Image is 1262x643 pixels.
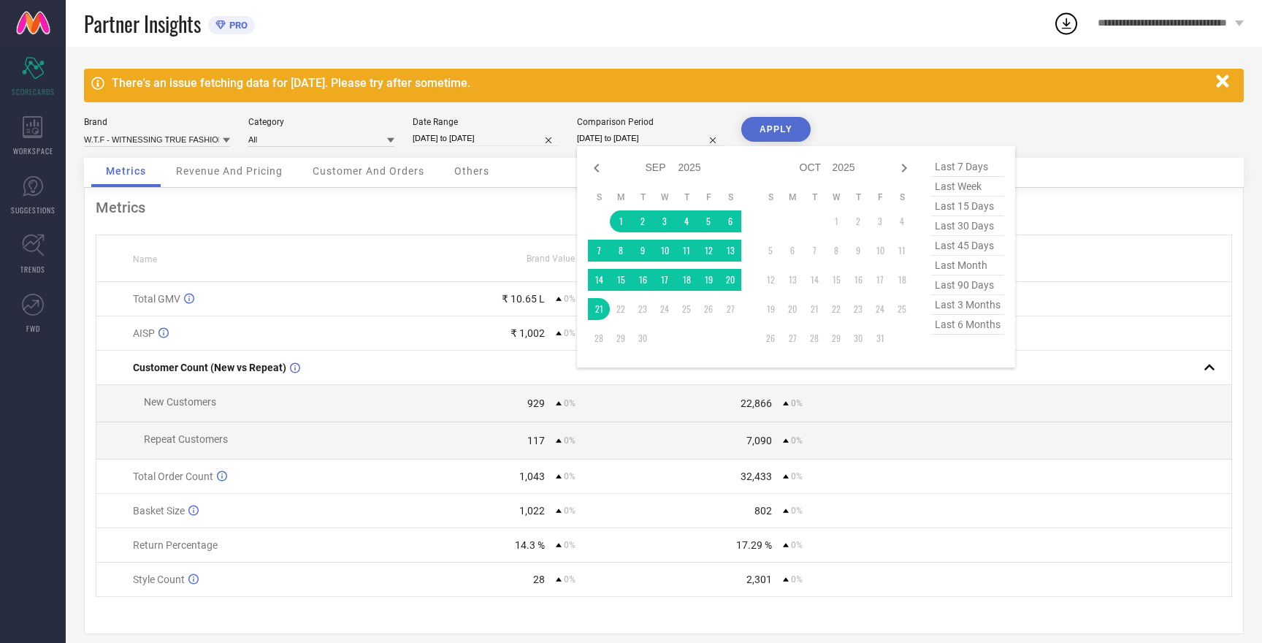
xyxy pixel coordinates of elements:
[781,191,803,203] th: Monday
[20,264,45,275] span: TRENDS
[781,327,803,349] td: Mon Oct 27 2025
[847,327,869,349] td: Thu Oct 30 2025
[413,131,559,146] input: Select date range
[825,269,847,291] td: Wed Oct 15 2025
[632,240,654,262] td: Tue Sep 09 2025
[791,398,803,408] span: 0%
[413,117,559,127] div: Date Range
[931,315,1004,335] span: last 6 months
[803,269,825,291] td: Tue Oct 14 2025
[654,240,676,262] td: Wed Sep 10 2025
[741,397,772,409] div: 22,866
[676,210,697,232] td: Thu Sep 04 2025
[825,191,847,203] th: Wednesday
[791,540,803,550] span: 0%
[847,298,869,320] td: Thu Oct 23 2025
[26,323,40,334] span: FWD
[847,240,869,262] td: Thu Oct 09 2025
[96,199,1232,216] div: Metrics
[515,539,545,551] div: 14.3 %
[632,191,654,203] th: Tuesday
[676,298,697,320] td: Thu Sep 25 2025
[746,435,772,446] div: 7,090
[719,210,741,232] td: Sat Sep 06 2025
[610,327,632,349] td: Mon Sep 29 2025
[791,435,803,446] span: 0%
[869,269,891,291] td: Fri Oct 17 2025
[791,471,803,482] span: 0%
[527,435,545,446] div: 117
[869,240,891,262] td: Fri Oct 10 2025
[676,240,697,262] td: Thu Sep 11 2025
[588,191,610,203] th: Sunday
[112,76,1209,90] div: There's an issue fetching data for [DATE]. Please try after sometime.
[144,433,228,445] span: Repeat Customers
[719,191,741,203] th: Saturday
[588,327,610,349] td: Sun Sep 28 2025
[719,269,741,291] td: Sat Sep 20 2025
[697,269,719,291] td: Fri Sep 19 2025
[869,298,891,320] td: Fri Oct 24 2025
[931,295,1004,315] span: last 3 months
[760,327,781,349] td: Sun Oct 26 2025
[719,240,741,262] td: Sat Sep 13 2025
[133,327,155,339] span: AISP
[610,210,632,232] td: Mon Sep 01 2025
[891,298,913,320] td: Sat Oct 25 2025
[13,145,53,156] span: WORKSPACE
[632,210,654,232] td: Tue Sep 02 2025
[564,435,575,446] span: 0%
[176,165,283,177] span: Revenue And Pricing
[847,191,869,203] th: Thursday
[719,298,741,320] td: Sat Sep 27 2025
[610,191,632,203] th: Monday
[588,240,610,262] td: Sun Sep 07 2025
[564,506,575,516] span: 0%
[527,397,545,409] div: 929
[891,210,913,232] td: Sat Oct 04 2025
[519,505,545,517] div: 1,022
[760,240,781,262] td: Sun Oct 05 2025
[891,191,913,203] th: Saturday
[931,197,1004,216] span: last 15 days
[610,240,632,262] td: Mon Sep 08 2025
[133,293,180,305] span: Total GMV
[588,298,610,320] td: Sun Sep 21 2025
[133,574,185,585] span: Style Count
[736,539,772,551] div: 17.29 %
[869,210,891,232] td: Fri Oct 03 2025
[588,269,610,291] td: Sun Sep 14 2025
[564,574,575,585] span: 0%
[697,191,719,203] th: Friday
[564,471,575,482] span: 0%
[510,327,545,339] div: ₹ 1,002
[577,117,723,127] div: Comparison Period
[133,539,218,551] span: Return Percentage
[454,165,489,177] span: Others
[248,117,394,127] div: Category
[760,191,781,203] th: Sunday
[781,240,803,262] td: Mon Oct 06 2025
[781,298,803,320] td: Mon Oct 20 2025
[676,269,697,291] td: Thu Sep 18 2025
[869,191,891,203] th: Friday
[741,471,772,482] div: 32,433
[564,398,575,408] span: 0%
[313,165,424,177] span: Customer And Orders
[825,210,847,232] td: Wed Oct 01 2025
[760,269,781,291] td: Sun Oct 12 2025
[610,298,632,320] td: Mon Sep 22 2025
[697,298,719,320] td: Fri Sep 26 2025
[676,191,697,203] th: Thursday
[931,157,1004,177] span: last 7 days
[1053,10,1079,37] div: Open download list
[697,240,719,262] td: Fri Sep 12 2025
[803,298,825,320] td: Tue Oct 21 2025
[931,256,1004,275] span: last month
[226,20,248,31] span: PRO
[133,505,185,517] span: Basket Size
[847,210,869,232] td: Thu Oct 02 2025
[803,191,825,203] th: Tuesday
[741,117,811,142] button: APPLY
[825,240,847,262] td: Wed Oct 08 2025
